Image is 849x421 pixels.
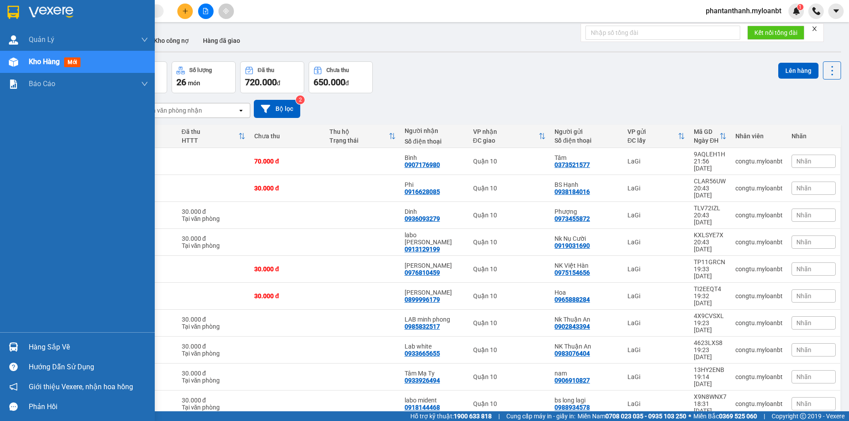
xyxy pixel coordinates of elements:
button: Kho công nợ [147,30,196,51]
span: file-add [203,8,209,14]
span: Hỗ trợ kỹ thuật: [410,411,492,421]
input: Nhập số tổng đài [585,26,740,40]
img: warehouse-icon [9,35,18,45]
th: Toggle SortBy [623,125,689,148]
div: 20:43 [DATE] [694,185,727,199]
div: 0919031690 [555,242,590,249]
div: LaGi [627,265,685,273]
div: Phản hồi [29,400,148,413]
div: LaGi [627,185,685,192]
div: Tại văn phòng [182,242,246,249]
div: LAB minh phong [405,316,464,323]
div: congtu.myloanbt [735,373,783,380]
div: 70.000 đ [254,158,321,165]
span: notification [9,383,18,391]
div: 0976810459 [405,269,440,276]
div: Quận 10 [473,158,546,165]
div: 30.000 đ [182,370,246,377]
th: Toggle SortBy [689,125,731,148]
div: 0907176980 [405,161,440,168]
div: TLV72IZL [694,205,727,212]
img: solution-icon [9,80,18,89]
div: 0933665655 [405,350,440,357]
strong: 1900 633 818 [454,413,492,420]
span: 26 [176,77,186,87]
div: 30.000 đ [182,343,246,350]
button: Đã thu720.000đ [240,61,304,93]
div: 0983076404 [555,350,590,357]
div: Quận 10 [473,400,546,407]
span: 1 [799,4,802,10]
div: Chọn văn phòng nhận [141,106,202,115]
div: 4X9CVSXL [694,312,727,319]
div: 9AQLEH1H [694,151,727,158]
span: Nhãn [796,212,811,219]
div: Mã GD [694,128,719,135]
div: Nk Nụ Cười [555,235,619,242]
div: 19:32 [DATE] [694,292,727,307]
div: Quận 10 [473,292,546,300]
div: LaGi [627,292,685,300]
div: Lab white [405,343,464,350]
div: Tâm [555,154,619,161]
div: Tại văn phòng [182,215,246,222]
span: | [498,411,500,421]
div: Quận 10 [473,319,546,326]
div: Quận 10 [473,185,546,192]
button: Kết nối tổng đài [747,26,804,40]
span: close [811,26,818,32]
button: aim [218,4,234,19]
div: 0902843394 [555,323,590,330]
div: Hàng sắp về [29,341,148,354]
span: phantanthanh.myloanbt [699,5,788,16]
div: Ngày ĐH [694,137,719,144]
div: 4623LXS8 [694,339,727,346]
button: caret-down [828,4,844,19]
div: NK Thuận An [555,343,619,350]
span: Kho hàng [29,57,60,66]
div: Chưa thu [254,133,321,140]
div: congtu.myloanbt [735,212,783,219]
span: Nhãn [796,373,811,380]
div: Phúc Hân [405,262,464,269]
div: Thiên Kim [405,289,464,296]
div: 0916628085 [405,188,440,195]
div: Người gửi [555,128,619,135]
span: Nhãn [796,319,811,326]
div: Hướng dẫn sử dụng [29,360,148,374]
span: Nhãn [796,265,811,273]
span: Nhãn [796,185,811,192]
img: icon-new-feature [792,7,800,15]
div: Tại văn phòng [182,350,246,357]
span: caret-down [832,7,840,15]
span: Nhãn [796,292,811,300]
div: 20:43 [DATE] [694,239,727,253]
div: 0938184016 [555,188,590,195]
th: Toggle SortBy [325,125,400,148]
div: 19:23 [DATE] [694,319,727,334]
div: LaGi [627,373,685,380]
div: Quận 10 [473,373,546,380]
div: congtu.myloanbt [735,400,783,407]
div: 18:31 [DATE] [694,400,727,414]
div: labo mident [405,397,464,404]
span: plus [182,8,188,14]
div: HTTT [182,137,239,144]
span: message [9,402,18,411]
div: nam [555,370,619,377]
button: plus [177,4,193,19]
div: KXLSYE7X [694,231,727,239]
span: | [764,411,765,421]
div: Nhân viên [735,133,783,140]
div: congtu.myloanbt [735,265,783,273]
span: Miền Nam [577,411,686,421]
div: congtu.myloanbt [735,158,783,165]
div: LaGi [627,346,685,353]
div: Tại văn phòng [182,323,246,330]
span: Nhãn [796,158,811,165]
div: congtu.myloanbt [735,319,783,326]
div: Nk Thuận An [555,316,619,323]
div: Số lượng [189,67,212,73]
div: Trạng thái [329,137,389,144]
div: Tại văn phòng [182,377,246,384]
